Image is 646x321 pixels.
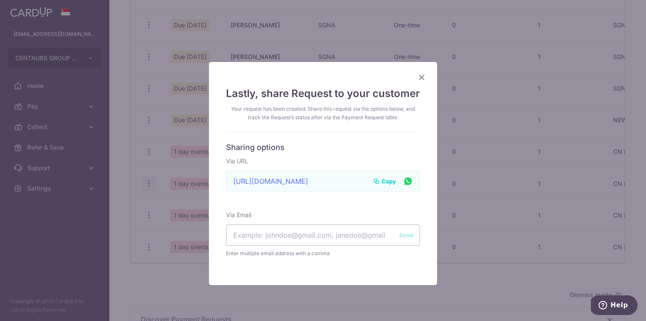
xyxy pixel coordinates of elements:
span: Enter multiple email address with a comma [226,249,420,258]
h6: Sharing options [226,143,420,153]
button: Send [399,231,413,239]
label: Via URL [226,157,248,165]
input: Example: johndoe@gmail.com, janedoe@gmail.com [226,224,420,246]
span: Help [20,6,37,14]
label: Via Email [226,211,251,219]
button: Close [417,72,427,82]
h4: Lastly, share Request to your customer [226,86,420,101]
div: Your request has been created. Share this request via the options below, and track the Request’s ... [226,105,420,122]
button: Copy [373,177,396,186]
iframe: Opens a widget where you can find more information [591,295,637,317]
span: Copy [382,177,396,186]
